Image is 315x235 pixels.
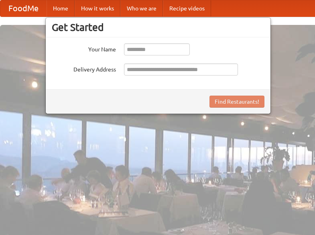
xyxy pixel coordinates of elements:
[52,21,264,33] h3: Get Started
[163,0,211,16] a: Recipe videos
[120,0,163,16] a: Who we are
[209,96,264,108] button: Find Restaurants!
[47,0,75,16] a: Home
[0,0,47,16] a: FoodMe
[75,0,120,16] a: How it works
[52,43,116,53] label: Your Name
[52,63,116,74] label: Delivery Address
